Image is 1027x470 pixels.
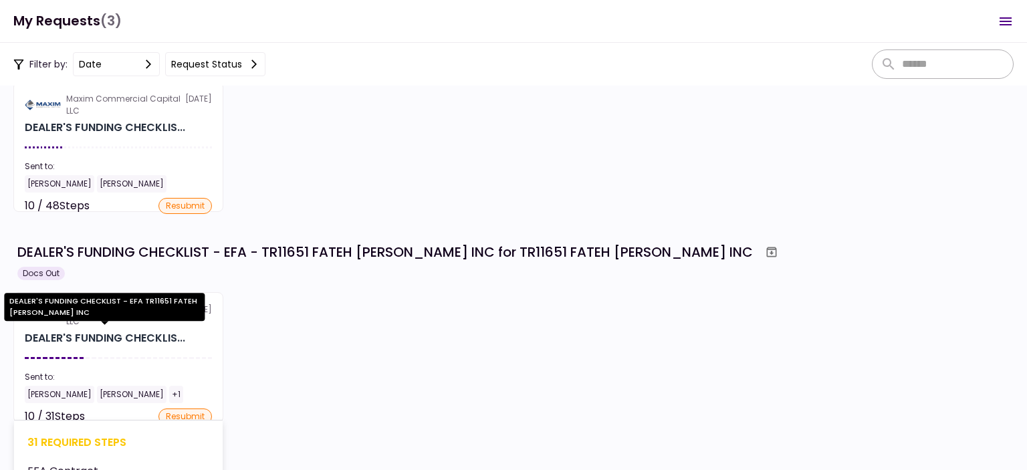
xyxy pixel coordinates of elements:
[79,57,102,72] div: date
[990,5,1022,37] button: Open menu
[17,267,65,280] div: Docs Out
[25,120,185,136] div: DEALER'S FUNDING CHECKLIST - EFA for TEST 040324
[13,52,265,76] div: Filter by:
[17,242,753,262] div: DEALER'S FUNDING CHECKLIST - EFA - TR11651 FATEH [PERSON_NAME] INC for TR11651 FATEH [PERSON_NAME...
[4,293,205,321] div: DEALER'S FUNDING CHECKLIST - EFA TR11651 FATEH [PERSON_NAME] INC
[66,93,185,117] div: Maxim Commercial Capital LLC
[165,52,265,76] button: Request status
[25,198,90,214] div: 10 / 48 Steps
[25,408,85,425] div: 10 / 31 Steps
[760,240,784,264] button: Archive workflow
[158,408,212,425] div: resubmit
[158,198,212,214] div: resubmit
[169,386,183,403] div: +1
[97,175,166,193] div: [PERSON_NAME]
[25,371,212,383] div: Sent to:
[27,434,209,451] div: 31 required steps
[97,386,166,403] div: [PERSON_NAME]
[25,160,212,172] div: Sent to:
[25,330,185,346] div: DEALER'S FUNDING CHECKLIST - EFA TR11651 FATEH CHEEMA INC
[25,175,94,193] div: [PERSON_NAME]
[100,7,122,35] span: (3)
[13,7,122,35] h1: My Requests
[25,99,61,111] img: Partner logo
[25,93,212,117] div: [DATE]
[73,52,160,76] button: date
[25,386,94,403] div: [PERSON_NAME]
